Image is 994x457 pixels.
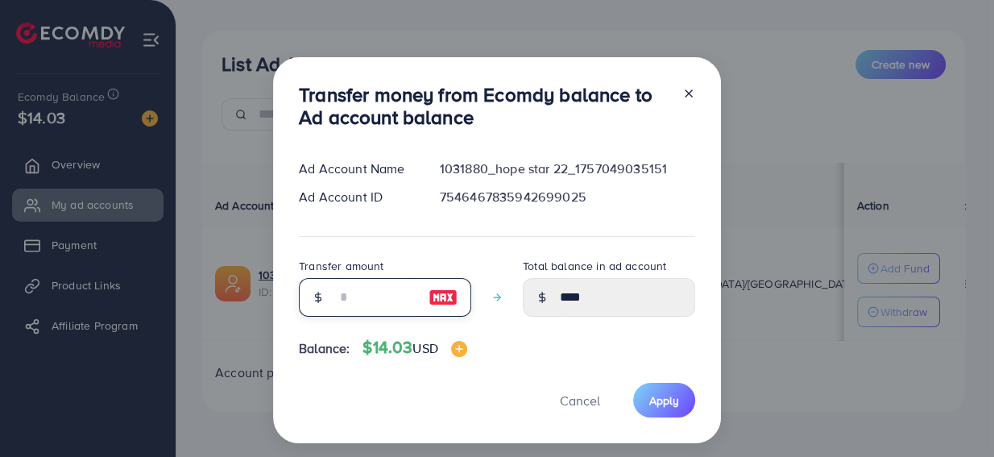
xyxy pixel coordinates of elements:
button: Apply [633,383,695,418]
img: image [429,288,458,307]
div: 7546467835942699025 [427,188,708,206]
span: USD [412,339,437,357]
div: Ad Account Name [286,160,427,178]
img: image [451,341,467,357]
h3: Transfer money from Ecomdy balance to Ad account balance [299,83,669,130]
div: Ad Account ID [286,188,427,206]
button: Cancel [540,383,620,418]
label: Transfer amount [299,258,383,274]
iframe: Chat [926,384,982,445]
span: Cancel [560,392,600,409]
label: Total balance in ad account [523,258,666,274]
div: 1031880_hope star 22_1757049035151 [427,160,708,178]
h4: $14.03 [362,338,466,358]
span: Apply [649,393,679,409]
span: Balance: [299,339,350,358]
